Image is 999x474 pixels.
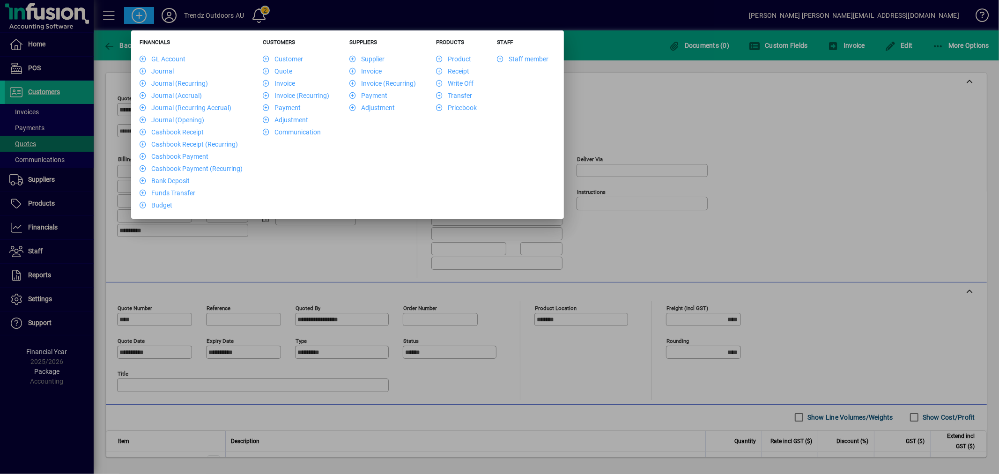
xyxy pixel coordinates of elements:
a: Supplier [349,55,385,63]
h5: Products [436,39,477,48]
a: Transfer [436,92,472,99]
a: Invoice (Recurring) [349,80,416,87]
a: Invoice (Recurring) [263,92,329,99]
a: Payment [263,104,301,111]
a: Cashbook Receipt [140,128,204,136]
a: Payment [349,92,387,99]
a: Invoice [349,67,382,75]
a: Cashbook Payment (Recurring) [140,165,243,172]
h5: Customers [263,39,329,48]
a: Budget [140,201,172,209]
a: Pricebook [436,104,477,111]
a: Customer [263,55,303,63]
a: Staff member [497,55,548,63]
a: Journal (Opening) [140,116,204,124]
a: Adjustment [349,104,395,111]
a: Journal [140,67,174,75]
a: Invoice [263,80,295,87]
a: Journal (Recurring) [140,80,208,87]
a: Cashbook Receipt (Recurring) [140,141,238,148]
a: Quote [263,67,292,75]
a: Adjustment [263,116,308,124]
a: GL Account [140,55,185,63]
a: Write Off [436,80,474,87]
a: Communication [263,128,321,136]
a: Journal (Recurring Accrual) [140,104,231,111]
a: Journal (Accrual) [140,92,202,99]
a: Cashbook Payment [140,153,208,160]
h5: Suppliers [349,39,416,48]
a: Receipt [436,67,469,75]
h5: Financials [140,39,243,48]
a: Funds Transfer [140,189,195,197]
h5: Staff [497,39,548,48]
a: Product [436,55,471,63]
a: Bank Deposit [140,177,190,185]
